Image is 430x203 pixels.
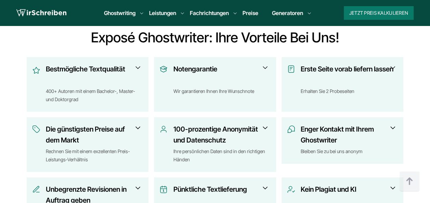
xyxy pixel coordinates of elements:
[287,185,295,193] img: Kein Plagiat und KI
[173,64,266,85] h3: Notengarantie
[32,185,40,193] img: Unbegrenzte Revisionen in Auftrag geben
[5,29,425,46] h2: Exposé Ghostwriter: Ihre Vorteile bei uns!
[16,8,66,18] img: logo wirschreiben
[149,9,176,17] a: Leistungen
[190,9,229,17] a: Fachrichtungen
[272,9,303,17] a: Generatoren
[32,65,40,76] img: Bestmögliche Textqualität
[173,147,270,164] div: Ihre persönlichen Daten sind in den richtigen Händen
[301,147,398,155] div: Bleiben Sie zu bei uns anonym
[399,171,420,192] img: button top
[301,64,394,85] h3: Erste Seite vorab liefern lassen
[287,65,295,73] img: Erste Seite vorab liefern lassen
[159,125,168,133] img: 100-prozentige Anonymität und Datenschutz
[243,10,258,16] a: Preise
[344,6,414,20] button: Jetzt Preis kalkulieren
[46,147,143,164] div: Rechnen Sie mit einem exzellenten Preis-Leistungs-Verhältnis
[301,87,398,104] div: Erhalten Sie 2 Probeseiten
[173,87,270,104] div: Wir garantieren Ihnen Ihre Wunschnote
[287,125,295,133] img: Enger Kontakt mit Ihrem Ghostwriter
[159,185,168,193] img: Pünktliche Textlieferung
[46,124,139,146] h3: Die günstigsten Preise auf dem Markt
[159,65,168,73] img: Notengarantie
[32,125,40,133] img: Die günstigsten Preise auf dem Markt
[173,124,266,146] h3: 100-prozentige Anonymität und Datenschutz
[104,9,135,17] a: Ghostwriting
[46,64,139,85] h3: Bestmögliche Textqualität
[301,124,394,146] h3: Enger Kontakt mit Ihrem Ghostwriter
[46,87,143,104] div: 400+ Autoren mit einem Bachelor-, Master- und Doktorgrad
